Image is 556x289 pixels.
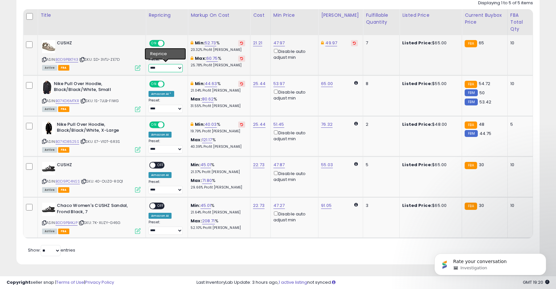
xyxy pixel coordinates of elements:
[191,210,245,215] p: 21.64% Profit [PERSON_NAME]
[273,202,285,209] a: 47.27
[366,203,394,209] div: 3
[402,12,459,19] div: Listed Price
[42,81,52,94] img: 31E2qLCo4xL._SL40_.jpg
[465,162,477,169] small: FBA
[149,132,172,138] div: Amazon AI
[366,122,394,127] div: 2
[56,220,78,226] a: B0D9PB4KJP
[402,162,457,168] div: $65.00
[40,12,143,19] div: Title
[479,162,484,168] span: 30
[80,139,120,144] span: | SKU: E7-V10T-6R3S
[197,279,549,286] div: Last InventoryLab Update: 3 hours ago, not synced.
[366,81,394,87] div: 8
[402,40,432,46] b: Listed Price:
[510,203,528,209] div: 10
[510,12,530,33] div: FBA Total Qty
[149,213,172,219] div: Amazon AI
[191,63,245,68] p: 25.78% Profit [PERSON_NAME]
[149,139,183,154] div: Preset:
[253,121,266,128] a: 25.44
[510,40,528,46] div: 10
[191,12,247,19] div: Markup on Cost
[191,226,245,230] p: 52.10% Profit [PERSON_NAME]
[202,137,212,143] a: 121.17
[58,187,69,193] span: FBA
[202,177,212,184] a: 71.80
[353,41,356,45] i: Revert to store-level Dynamic Max Price
[273,121,284,128] a: 51.45
[191,218,245,230] div: %
[402,202,432,209] b: Listed Price:
[321,12,360,19] div: [PERSON_NAME]
[191,137,245,149] div: %
[42,65,57,71] span: All listings currently available for purchase on Amazon
[42,40,55,53] img: 41QxYRgZEuL._SL40_.jpg
[273,88,313,101] div: Disable auto adjust min
[155,163,166,168] span: OFF
[188,9,250,35] th: The percentage added to the cost of goods (COGS) that forms the calculator for Min & Max prices.
[191,122,245,134] div: %
[149,91,174,97] div: Amazon AI *
[253,40,262,46] a: 21.21
[206,55,218,62] a: 60.75
[28,247,75,253] span: Show: entries
[58,106,69,112] span: FBA
[325,40,337,46] a: 49.97
[366,12,397,26] div: Fulfillable Quantity
[425,240,556,286] iframe: Intercom notifications message
[205,121,217,128] a: 40.03
[465,130,477,137] small: FBM
[191,41,193,45] i: This overrides the store level min markup for this listing
[321,121,333,128] a: 76.32
[7,279,114,286] div: seller snap | |
[149,98,183,113] div: Preset:
[85,279,114,285] a: Privacy Policy
[79,220,120,225] span: | SKU: 7K-XUZY-G46G
[191,178,245,190] div: %
[195,80,205,87] b: Min:
[195,55,206,61] b: Max:
[402,203,457,209] div: $65.00
[354,81,358,85] i: Calculated using Dynamic Max Price.
[54,81,134,95] b: Nike Pull Over Hoodie, Black/Black/White, Small
[240,123,243,126] i: Revert to store-level Min Markup
[240,82,243,85] i: Revert to store-level Min Markup
[479,80,491,87] span: 54.72
[202,96,214,102] a: 80.62
[191,162,200,168] b: Min:
[57,122,137,135] b: Nike Pull Over Hoodie, Black/Black/White, X-Large
[191,218,202,224] b: Max:
[191,81,193,86] i: This overrides the store level min markup for this listing
[202,218,215,224] a: 208.71
[191,162,245,174] div: %
[479,99,492,105] span: 53.42
[366,162,394,168] div: 5
[200,202,211,209] a: 45.01
[273,129,313,142] div: Disable auto adjust min
[402,80,432,87] b: Listed Price:
[56,57,78,62] a: B0D9PBX743
[279,279,307,285] a: 1 active listing
[273,40,285,46] a: 47.97
[191,170,245,174] p: 21.37% Profit [PERSON_NAME]
[149,57,183,72] div: Preset:
[80,98,119,103] span: | SKU: 1S-7JLB-FIWG
[402,162,432,168] b: Listed Price:
[321,80,333,87] a: 65.00
[42,162,141,192] div: ASIN:
[191,40,245,52] div: %
[402,40,457,46] div: $65.00
[149,220,183,235] div: Preset:
[321,162,333,168] a: 55.03
[58,147,69,153] span: FBA
[42,229,57,234] span: All listings currently available for purchase on Amazon
[195,40,205,46] b: Min:
[42,106,57,112] span: All listings currently available for purchase on Amazon
[465,40,477,47] small: FBA
[42,122,141,152] div: ASIN:
[465,89,477,96] small: FBM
